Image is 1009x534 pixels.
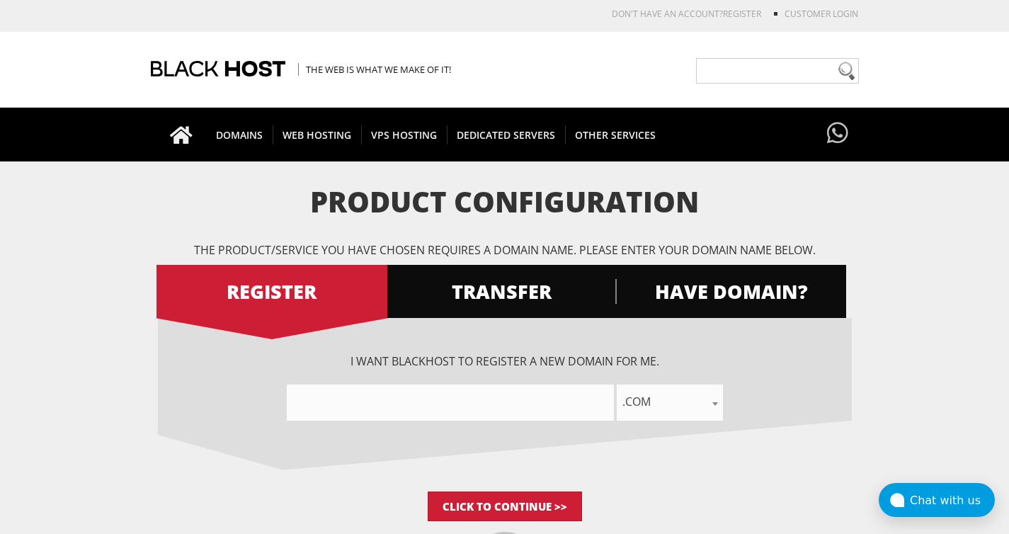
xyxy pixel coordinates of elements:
[785,8,858,20] a: Customer Login
[156,265,387,318] a: REGISTER
[298,63,451,76] span: The Web is what we make of it!
[615,265,846,318] a: HAVE DOMAIN?
[565,125,666,144] span: OTHER SERVICES
[910,494,995,507] div: Chat with us
[565,108,666,161] a: OTHER SERVICES
[158,353,852,421] div: I want BlackHOST to register a new domain for me.
[723,8,761,20] a: REGISTER
[617,392,723,411] span: .com
[428,492,582,521] input: Click to Continue >>
[615,279,846,304] span: HAVE DOMAIN?
[617,385,723,421] span: .com
[156,108,207,161] a: Go to homepage
[156,279,387,304] span: REGISTER
[696,58,859,84] input: Need help?
[158,186,852,217] h1: Product Configuration
[206,108,273,161] a: DOMAINS
[447,108,566,161] a: DEDICATED SERVERS
[447,125,566,144] span: DEDICATED SERVERS
[273,108,362,161] a: WEB HOSTING
[361,108,448,161] a: VPS HOSTING
[386,265,617,318] a: TRANSFER
[361,125,448,144] span: VPS HOSTING
[273,125,362,144] span: WEB HOSTING
[879,483,995,517] button: Chat with us
[823,108,852,160] a: Have questions?
[386,279,617,304] span: TRANSFER
[591,8,761,20] li: Don't have an account?
[158,242,852,258] p: The product/service you have chosen requires a domain name. Please enter your domain name below.
[206,125,273,144] span: DOMAINS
